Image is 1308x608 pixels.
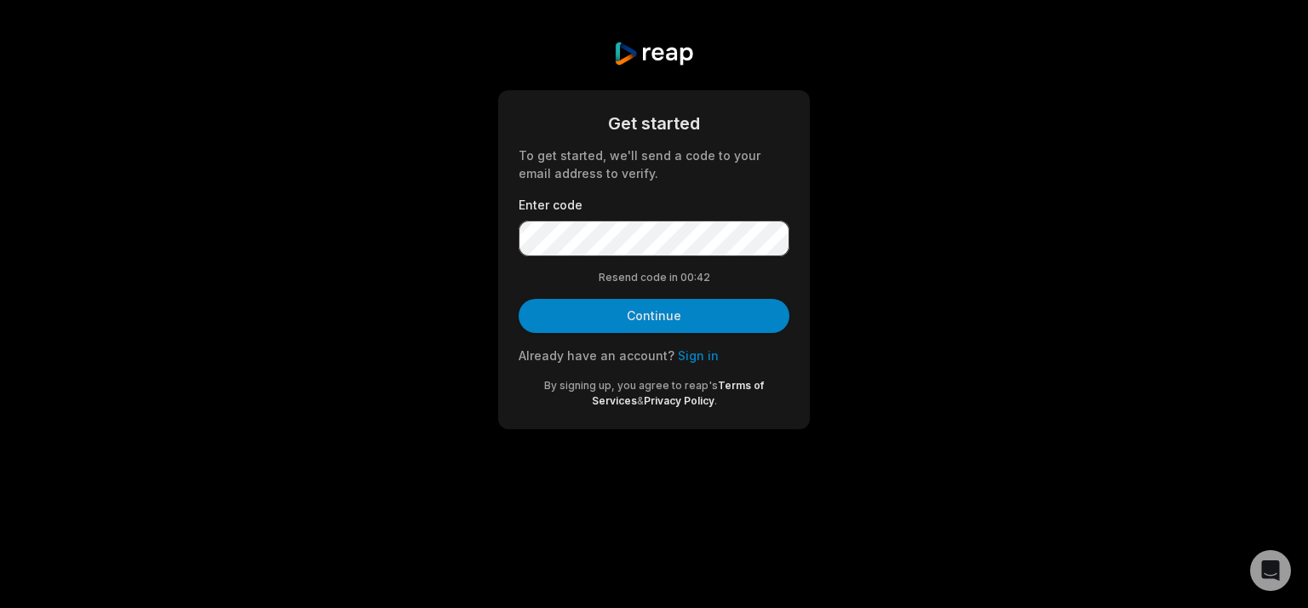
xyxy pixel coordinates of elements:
[519,299,789,333] button: Continue
[678,348,719,363] a: Sign in
[592,379,765,407] a: Terms of Services
[519,111,789,136] div: Get started
[714,394,717,407] span: .
[544,379,718,392] span: By signing up, you agree to reap's
[519,146,789,182] div: To get started, we'll send a code to your email address to verify.
[1250,550,1291,591] div: Open Intercom Messenger
[519,348,674,363] span: Already have an account?
[697,270,710,285] span: 42
[644,394,714,407] a: Privacy Policy
[519,270,789,285] div: Resend code in 00:
[613,41,694,66] img: reap
[519,196,789,214] label: Enter code
[637,394,644,407] span: &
